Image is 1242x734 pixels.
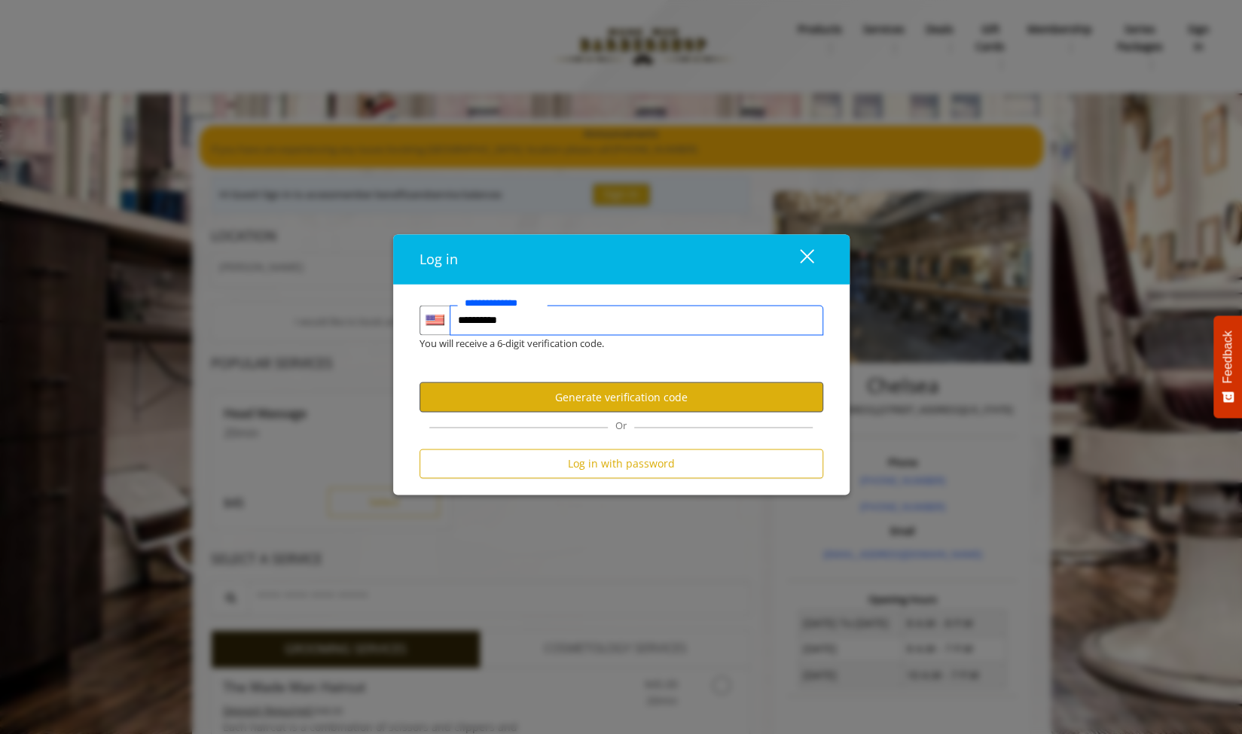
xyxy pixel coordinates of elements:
div: close dialog [783,248,813,270]
span: Log in [420,250,458,268]
div: Country [420,305,450,335]
span: Feedback [1221,330,1234,383]
button: close dialog [772,244,823,275]
button: Log in with password [420,449,823,478]
div: You will receive a 6-digit verification code. [408,335,812,351]
span: Or [608,418,634,431]
button: Feedback - Show survey [1213,315,1242,418]
button: Generate verification code [420,382,823,412]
